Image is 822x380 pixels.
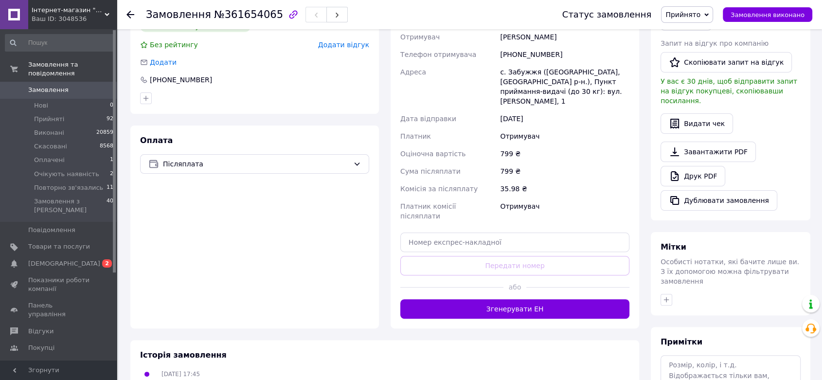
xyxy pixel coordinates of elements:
div: с. Забужжя ([GEOGRAPHIC_DATA], [GEOGRAPHIC_DATA] р-н.), Пункт приймання-видачі (до 30 кг): вул. [... [498,63,631,110]
span: [DATE] 17:45 [161,371,200,378]
div: 799 ₴ [498,145,631,163]
span: 2 [102,259,112,268]
div: Статус замовлення [562,10,652,19]
span: [DEMOGRAPHIC_DATA] [28,259,100,268]
span: Телефон отримувача [400,51,476,58]
span: Адреса [400,68,426,76]
span: Прийнято [665,11,700,18]
span: Каталог ProSale [28,360,81,369]
span: Без рейтингу [150,41,198,49]
div: 799 ₴ [498,163,631,180]
div: [PERSON_NAME] [498,28,631,46]
input: Пошук [5,34,114,52]
span: Дата відправки [400,115,456,123]
span: Покупці [28,344,54,352]
span: 0 [110,101,113,110]
span: Замовлення [146,9,211,20]
input: Номер експрес-накладної [400,233,629,252]
span: Запит на відгук про компанію [661,39,768,47]
span: Історія замовлення [140,350,227,360]
span: Оціночна вартість [400,150,465,158]
button: Згенерувати ЕН [400,299,629,319]
span: Замовлення виконано [731,11,804,18]
span: Показники роботи компанії [28,276,90,293]
span: Нові [34,101,48,110]
span: Прийняті [34,115,64,124]
a: Завантажити PDF [661,142,756,162]
span: 8568 [100,142,113,151]
span: Платник комісії післяплати [400,202,456,220]
div: Повернутися назад [126,10,134,19]
span: У вас є 30 днів, щоб відправити запит на відгук покупцеві, скопіювавши посилання. [661,77,797,105]
span: Замовлення та повідомлення [28,60,117,78]
span: Мітки [661,242,686,252]
div: Отримувач [498,198,631,225]
button: Скопіювати запит на відгук [661,52,792,72]
span: Комісія за післяплату [400,185,478,193]
span: Особисті нотатки, які бачите лише ви. З їх допомогою можна фільтрувати замовлення [661,258,799,285]
button: Дублювати замовлення [661,190,777,211]
span: Сума післяплати [400,167,461,175]
button: Замовлення виконано [723,7,812,22]
div: [PHONE_NUMBER] [149,75,213,85]
span: Платник [400,132,431,140]
div: [PHONE_NUMBER] [498,46,631,63]
span: Оплачені [34,156,65,164]
span: Замовлення [28,86,69,94]
span: 20859 [96,128,113,137]
a: Друк PDF [661,166,725,186]
span: Повторно зв'язались [34,183,103,192]
span: 11 [107,183,113,192]
span: Додати [150,58,177,66]
span: Додати відгук [318,41,369,49]
span: Інтернет-магазин "Смурфік" [32,6,105,15]
span: Повідомлення [28,226,75,235]
span: 2 [110,170,113,179]
div: Отримувач [498,127,631,145]
span: Отримувач [400,33,440,41]
span: №361654065 [214,9,283,20]
div: 35.98 ₴ [498,180,631,198]
span: Очікують наявність [34,170,99,179]
span: Скасовані [34,142,67,151]
span: Товари та послуги [28,242,90,251]
span: або [503,282,526,292]
span: Виконані [34,128,64,137]
span: Замовлення з [PERSON_NAME] [34,197,107,215]
span: Відгуки [28,327,54,336]
span: 40 [107,197,113,215]
div: Ваш ID: 3048536 [32,15,117,23]
span: 1 [110,156,113,164]
span: 92 [107,115,113,124]
span: Післяплата [163,159,349,169]
span: Примітки [661,337,702,346]
span: Панель управління [28,301,90,319]
button: Видати чек [661,113,733,134]
div: [DATE] [498,110,631,127]
span: Оплата [140,136,173,145]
